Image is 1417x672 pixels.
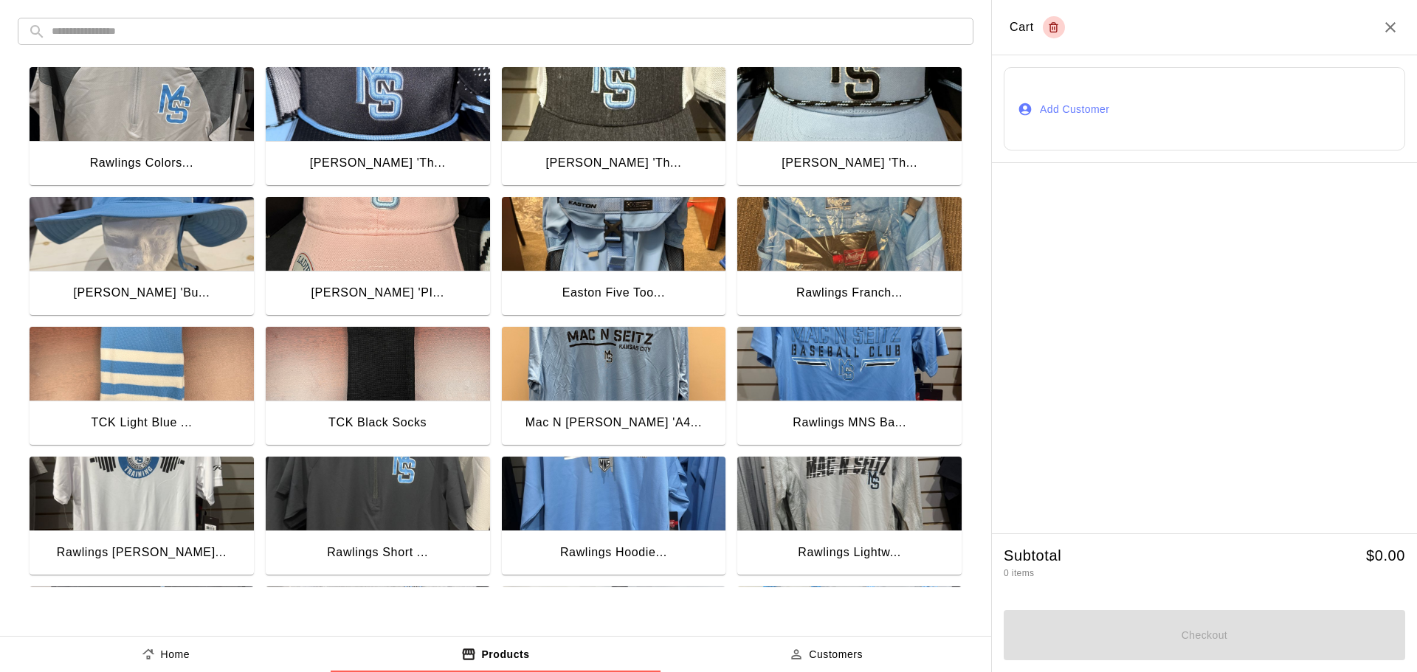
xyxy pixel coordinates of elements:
div: TCK Black Socks [328,413,427,432]
div: Cart [1010,16,1065,38]
p: Products [481,647,529,662]
button: Rawlings Lightweight Hoodie - GrayRawlings Lightw... [737,457,962,578]
img: Mac N Seitz 'Bucket' Hat (Black/Blue) [30,197,254,271]
button: Close [1382,18,1399,36]
img: Rawlings Strength T-Shirt [30,457,254,530]
div: Easton Five Too... [562,283,665,302]
img: Mac N Seitz 'A4' Lightweight Hoodie [502,327,726,401]
button: Rawlings Strength T-ShirtRawlings [PERSON_NAME]... [30,457,254,578]
button: Mac N Seitz 'The Game' Graphite Trucker[PERSON_NAME] 'Th... [502,67,726,188]
img: Rawlings Short Sleeve Cage Jacket [266,457,490,530]
span: 0 items [1004,568,1034,578]
div: Rawlings Franch... [796,283,903,302]
button: Empty cart [1043,16,1065,38]
button: Mac N Seitz 'A4' Lightweight HoodieMac N [PERSON_NAME] 'A4... [502,327,726,448]
div: [PERSON_NAME] 'PI... [311,283,444,302]
div: TCK Light Blue ... [91,413,192,432]
img: Adidas Crew (Adult) - All Colors [266,586,490,660]
div: Rawlings Colors... [90,153,193,173]
img: Mac N Seitz 'The Game' Neoprene Rope Trucker [266,67,490,141]
img: Mac N Seitz 'The Game' Blue Rope Trucker [737,67,962,141]
div: [PERSON_NAME] 'Th... [310,153,446,173]
button: Easton Five Tool Phenom Rolling BagEaston Five Too... [502,197,726,318]
div: Mac N [PERSON_NAME] 'A4... [525,413,702,432]
img: Jaeger "J-Bands" [737,586,962,660]
img: Rawlings MNS Baseball T-Shirt [737,327,962,401]
button: Rawlings MNS Baseball T-ShirtRawlings MNS Ba... [737,327,962,448]
h5: $ 0.00 [1366,546,1405,566]
div: Rawlings Lightw... [798,543,901,562]
img: Rawlings Lightweight Hoodie - Gray [737,457,962,530]
button: Mac N Seitz 'The Game' Neoprene Rope Trucker[PERSON_NAME] 'Th... [266,67,490,188]
div: Rawlings Short ... [327,543,428,562]
button: Mac N Seitz 'PINK' The Game Hat[PERSON_NAME] 'PI... [266,197,490,318]
img: TCK Black Socks [266,327,490,401]
button: TCK Light Blue Socks w/ StripesTCK Light Blue ... [30,327,254,448]
button: Mac N Seitz 'The Game' Blue Rope Trucker[PERSON_NAME] 'Th... [737,67,962,188]
img: Rawlings Hoodie - Adult & Youth [502,457,726,530]
button: Add Customer [1004,67,1405,150]
img: Adidas Crew (Youth) - All Colors [30,586,254,660]
img: Tanner Tees - Batting Tee [502,586,726,660]
button: Rawlings Short Sleeve Cage JacketRawlings Short ... [266,457,490,578]
div: [PERSON_NAME] 'Bu... [73,283,210,302]
div: Rawlings [PERSON_NAME]... [57,543,227,562]
img: Rawlings Franchise 2 Backpack [737,197,962,271]
img: Mac N Seitz 'The Game' Graphite Trucker [502,67,726,141]
div: [PERSON_NAME] 'Th... [545,153,681,173]
button: Mac N Seitz 'Bucket' Hat (Black/Blue)[PERSON_NAME] 'Bu... [30,197,254,318]
div: Rawlings MNS Ba... [793,413,906,432]
button: Rawlings Colorsync Long Sleeve - GrayRawlings Colors... [30,67,254,188]
img: Rawlings Colorsync Long Sleeve - Gray [30,67,254,141]
button: Rawlings Franchise 2 BackpackRawlings Franch... [737,197,962,318]
button: TCK Black SocksTCK Black Socks [266,327,490,448]
img: Mac N Seitz 'PINK' The Game Hat [266,197,490,271]
h5: Subtotal [1004,546,1061,566]
div: [PERSON_NAME] 'Th... [782,153,917,173]
button: Rawlings Hoodie - Adult & YouthRawlings Hoodie... [502,457,726,578]
p: Customers [809,647,863,662]
img: Easton Five Tool Phenom Rolling Bag [502,197,726,271]
div: Rawlings Hoodie... [560,543,667,562]
p: Home [161,647,190,662]
img: TCK Light Blue Socks w/ Stripes [30,327,254,401]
